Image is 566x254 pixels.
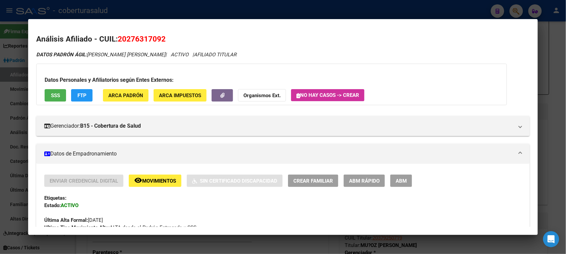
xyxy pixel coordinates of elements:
strong: Estado: [44,202,61,208]
strong: Última Alta Formal: [44,217,88,223]
button: Movimientos [129,175,181,187]
span: Movimientos [142,178,176,184]
button: No hay casos -> Crear [291,89,364,101]
span: ARCA Padrón [108,92,143,99]
mat-icon: remove_red_eye [134,176,142,184]
span: SSS [51,92,60,99]
span: ABM Rápido [349,178,380,184]
strong: B15 - Cobertura de Salud [80,122,141,130]
span: Enviar Credencial Digital [50,178,118,184]
button: ABM Rápido [344,175,385,187]
button: Sin Certificado Discapacidad [187,175,283,187]
div: Open Intercom Messenger [543,231,559,247]
mat-panel-title: Gerenciador: [44,122,513,130]
strong: ACTIVO [61,202,78,208]
button: ABM [390,175,412,187]
span: ARCA Impuestos [159,92,201,99]
span: 20276317092 [118,35,166,43]
strong: DATOS PADRÓN ÁGIL: [36,52,87,58]
i: | ACTIVO | [36,52,236,58]
span: AFILIADO TITULAR [194,52,236,58]
span: ALTA desde el Padrón Entregado x SSS [44,225,196,231]
strong: Etiquetas: [44,195,66,201]
span: FTP [77,92,87,99]
span: Sin Certificado Discapacidad [200,178,277,184]
mat-panel-title: Datos de Empadronamiento [44,150,513,158]
span: Crear Familiar [293,178,333,184]
span: [PERSON_NAME] [PERSON_NAME] [36,52,165,58]
button: ARCA Impuestos [154,89,207,102]
button: FTP [71,89,93,102]
button: SSS [45,89,66,102]
button: Organismos Ext. [238,89,286,102]
span: No hay casos -> Crear [296,92,359,98]
button: Enviar Credencial Digital [44,175,123,187]
button: Crear Familiar [288,175,338,187]
span: ABM [396,178,407,184]
strong: Organismos Ext. [243,92,281,99]
h2: Análisis Afiliado - CUIL: [36,34,529,45]
strong: Ultimo Tipo Movimiento Alta: [44,225,110,231]
span: [DATE] [44,217,103,223]
mat-expansion-panel-header: Datos de Empadronamiento [36,144,529,164]
mat-expansion-panel-header: Gerenciador:B15 - Cobertura de Salud [36,116,529,136]
button: ARCA Padrón [103,89,149,102]
h3: Datos Personales y Afiliatorios según Entes Externos: [45,76,499,84]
